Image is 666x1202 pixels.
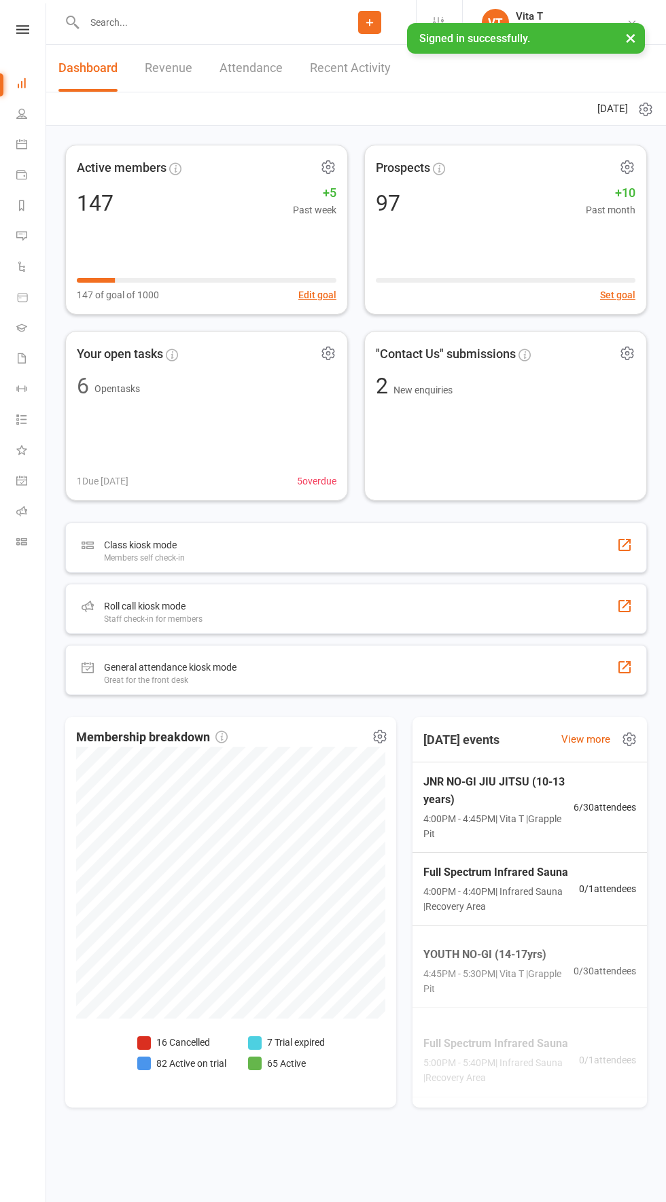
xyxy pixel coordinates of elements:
[104,598,203,614] div: Roll call kiosk mode
[16,467,47,497] a: General attendance kiosk mode
[423,864,579,881] span: Full Spectrum Infrared Sauna
[376,344,516,364] span: "Contact Us" submissions
[600,287,635,302] button: Set goal
[393,385,453,395] span: New enquiries
[104,537,185,553] div: Class kiosk mode
[16,192,47,222] a: Reports
[597,101,628,117] span: [DATE]
[376,192,400,214] div: 97
[618,23,643,52] button: ×
[16,130,47,161] a: Calendar
[145,45,192,92] a: Revenue
[482,9,509,36] div: VT
[293,183,336,203] span: +5
[423,946,574,964] span: YOUTH NO-GI (14-17yrs)
[423,884,579,915] span: 4:00PM - 4:40PM | Infrared Sauna | Recovery Area
[77,192,113,214] div: 147
[423,1055,579,1086] span: 5:00PM - 5:40PM | Infrared Sauna | Recovery Area
[298,287,336,302] button: Edit goal
[16,69,47,100] a: Dashboard
[16,528,47,559] a: Class kiosk mode
[516,22,595,35] div: Southpac Strength
[77,344,163,364] span: Your open tasks
[58,45,118,92] a: Dashboard
[413,728,510,752] h3: [DATE] events
[561,731,610,747] a: View more
[16,100,47,130] a: People
[137,1056,226,1071] li: 82 Active on trial
[516,10,595,22] div: Vita T
[104,675,236,685] div: Great for the front desk
[423,811,574,842] span: 4:00PM - 4:45PM | Vita T | Grapple Pit
[297,474,336,489] span: 5 overdue
[579,881,636,896] span: 0 / 1 attendees
[586,183,635,203] span: +10
[248,1056,325,1071] li: 65 Active
[586,202,635,217] span: Past month
[376,373,393,399] span: 2
[423,966,574,997] span: 4:45PM - 5:30PM | Vita T | Grapple Pit
[77,375,89,397] div: 6
[77,158,166,178] span: Active members
[137,1035,226,1050] li: 16 Cancelled
[104,614,203,624] div: Staff check-in for members
[104,553,185,563] div: Members self check-in
[579,1053,636,1067] span: 0 / 1 attendees
[16,497,47,528] a: Roll call kiosk mode
[220,45,283,92] a: Attendance
[248,1035,325,1050] li: 7 Trial expired
[16,161,47,192] a: Payments
[104,659,236,675] div: General attendance kiosk mode
[77,474,128,489] span: 1 Due [DATE]
[419,32,530,45] span: Signed in successfully.
[423,1035,579,1053] span: Full Spectrum Infrared Sauna
[574,964,636,978] span: 0 / 30 attendees
[16,283,47,314] a: Product Sales
[310,45,391,92] a: Recent Activity
[376,158,430,178] span: Prospects
[423,773,574,808] span: JNR NO-GI JIU JITSU (10-13 years)
[16,436,47,467] a: What's New
[77,287,159,302] span: 147 of goal of 1000
[80,13,323,32] input: Search...
[293,202,336,217] span: Past week
[94,383,140,394] span: Open tasks
[574,800,636,815] span: 6 / 30 attendees
[76,728,228,747] span: Membership breakdown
